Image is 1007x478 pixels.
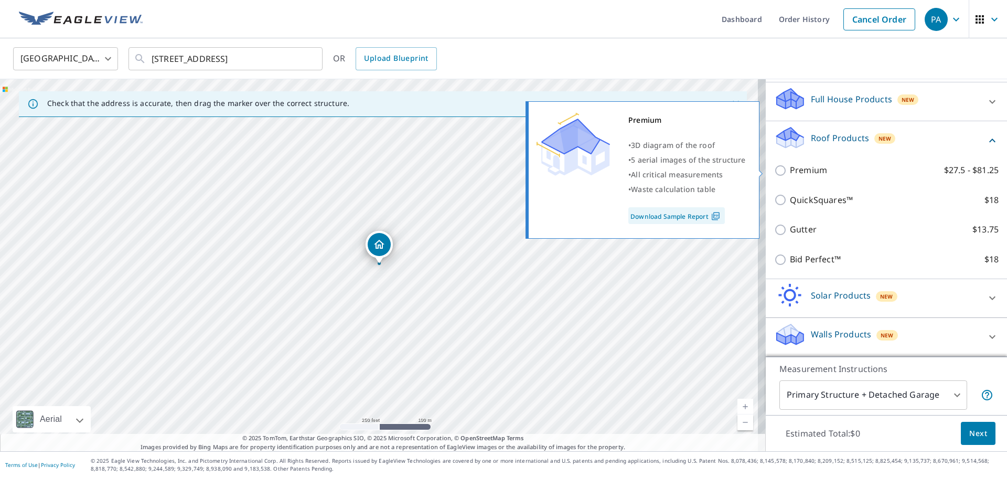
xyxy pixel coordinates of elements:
div: Full House ProductsNew [774,87,999,116]
a: Upload Blueprint [356,47,436,70]
p: Estimated Total: $0 [777,422,869,445]
p: Premium [790,164,827,177]
p: Roof Products [811,132,869,144]
div: PA [925,8,948,31]
p: $18 [984,194,999,207]
a: Cancel Order [843,8,915,30]
div: Roof ProductsNew [774,125,999,155]
p: Bid Perfect™ [790,253,841,266]
a: Current Level 17, Zoom Out [737,415,753,430]
p: Walls Products [811,328,871,341]
p: Full House Products [811,93,892,105]
p: QuickSquares™ [790,194,853,207]
span: New [881,331,894,339]
div: Aerial [37,406,65,432]
span: 3D diagram of the roof [631,140,715,150]
span: © 2025 TomTom, Earthstar Geographics SIO, © 2025 Microsoft Corporation, © [242,434,524,443]
a: Terms of Use [5,461,38,469]
span: Upload Blueprint [364,52,428,65]
p: Measurement Instructions [779,363,993,375]
span: Your report will include the primary structure and a detached garage if one exists. [981,389,993,401]
div: Primary Structure + Detached Garage [779,380,967,410]
img: EV Logo [19,12,143,27]
p: Solar Products [811,289,871,302]
p: $13.75 [972,223,999,236]
div: • [628,182,746,197]
p: $18 [984,253,999,266]
div: Solar ProductsNew [774,283,999,313]
a: Terms [507,434,524,442]
a: Current Level 17, Zoom In [737,399,753,415]
div: [GEOGRAPHIC_DATA] [13,44,118,73]
div: OR [333,47,437,70]
input: Search by address or latitude-longitude [152,44,301,73]
div: • [628,153,746,167]
button: Close [729,97,743,111]
p: | [5,462,75,468]
div: • [628,167,746,182]
div: Premium [628,113,746,128]
a: OpenStreetMap [460,434,505,442]
button: Next [961,422,995,445]
span: Next [969,427,987,440]
span: Waste calculation table [631,184,715,194]
p: $27.5 - $81.25 [944,164,999,177]
img: Premium [537,113,610,176]
span: All critical measurements [631,169,723,179]
p: Check that the address is accurate, then drag the marker over the correct structure. [47,99,349,108]
span: New [880,292,893,301]
a: Privacy Policy [41,461,75,469]
div: • [628,138,746,153]
p: Gutter [790,223,817,236]
div: Walls ProductsNew [774,322,999,352]
p: © 2025 Eagle View Technologies, Inc. and Pictometry International Corp. All Rights Reserved. Repo... [91,457,1002,473]
img: Pdf Icon [709,211,723,221]
a: Download Sample Report [628,207,725,224]
span: New [879,134,892,143]
span: New [902,95,915,104]
div: Aerial [13,406,91,432]
div: Dropped pin, building 1, Residential property, 603 Lincoln Ave Lumberton, MS 39455 [366,231,393,263]
span: 5 aerial images of the structure [631,155,745,165]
